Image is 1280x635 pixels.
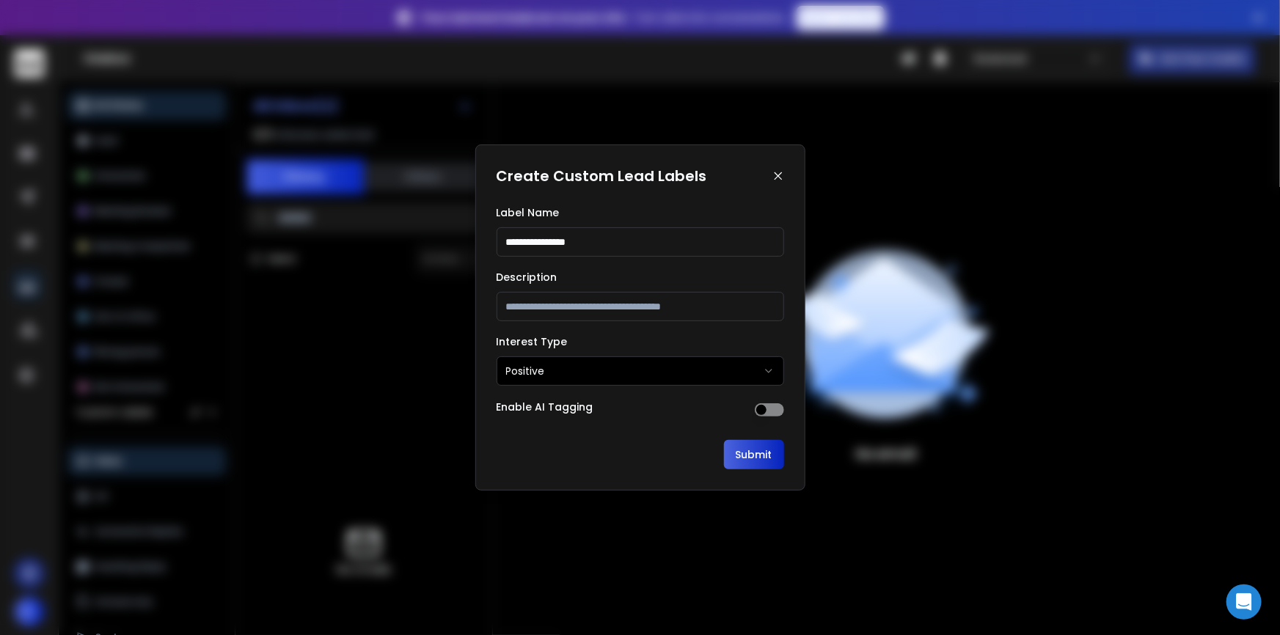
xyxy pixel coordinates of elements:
[724,440,784,469] button: Submit
[497,270,557,285] label: Description
[1226,584,1262,620] div: Open Intercom Messenger
[497,400,593,414] label: Enable AI Tagging
[497,334,568,349] label: Interest Type
[497,166,707,186] h1: Create Custom Lead Labels
[497,205,560,220] label: Label Name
